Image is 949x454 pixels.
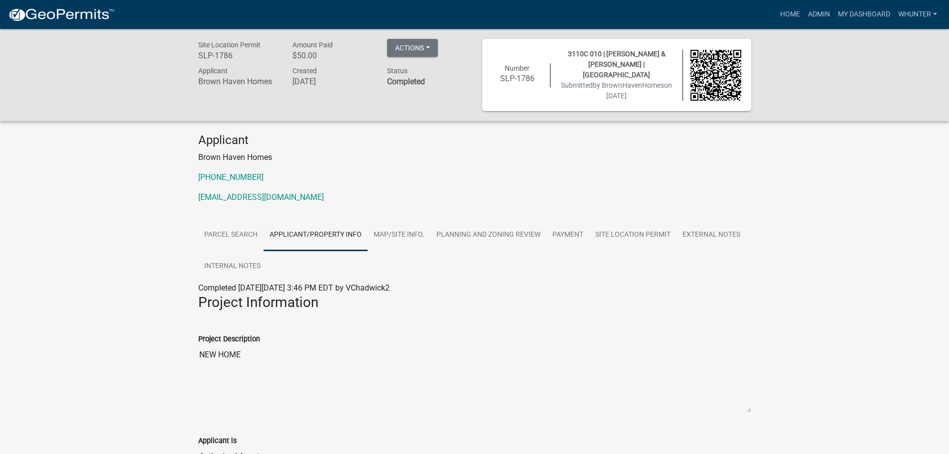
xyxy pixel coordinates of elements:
[198,219,264,251] a: Parcel search
[198,336,260,343] label: Project Description
[387,67,407,75] span: Status
[198,77,278,86] h6: Brown Haven Homes
[804,5,834,24] a: Admin
[690,50,741,101] img: QR code
[198,294,751,311] h3: Project Information
[198,51,278,60] h6: SLP-1786
[292,51,372,60] h6: $50.00
[430,219,546,251] a: Planning and Zoning Review
[198,345,751,413] textarea: NEW HOME
[387,39,438,57] button: Actions
[292,67,317,75] span: Created
[198,192,324,202] a: [EMAIL_ADDRESS][DOMAIN_NAME]
[589,219,677,251] a: Site Location Permit
[198,283,390,293] span: Completed [DATE][DATE] 3:46 PM EDT by VChadwick2
[505,64,530,72] span: Number
[593,81,664,89] span: by BrownHavenHomes
[264,219,368,251] a: Applicant/Property Info
[368,219,430,251] a: Map/Site Info.
[546,219,589,251] a: Payment
[198,133,751,148] h4: Applicant
[198,151,751,163] p: Brown Haven Homes
[292,77,372,86] h6: [DATE]
[198,67,228,75] span: Applicant
[561,81,672,100] span: Submitted on [DATE]
[834,5,894,24] a: My Dashboard
[198,438,237,445] label: Applicant is
[387,77,425,86] strong: Completed
[198,251,267,283] a: Internal Notes
[776,5,804,24] a: Home
[894,5,941,24] a: whunter
[677,219,746,251] a: External Notes
[568,50,666,79] span: 3110C 010 | [PERSON_NAME] & [PERSON_NAME] | [GEOGRAPHIC_DATA]
[292,41,333,49] span: Amount Paid
[492,74,543,83] h6: SLP-1786
[198,172,264,182] a: [PHONE_NUMBER]
[198,41,261,49] span: Site Location Permit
